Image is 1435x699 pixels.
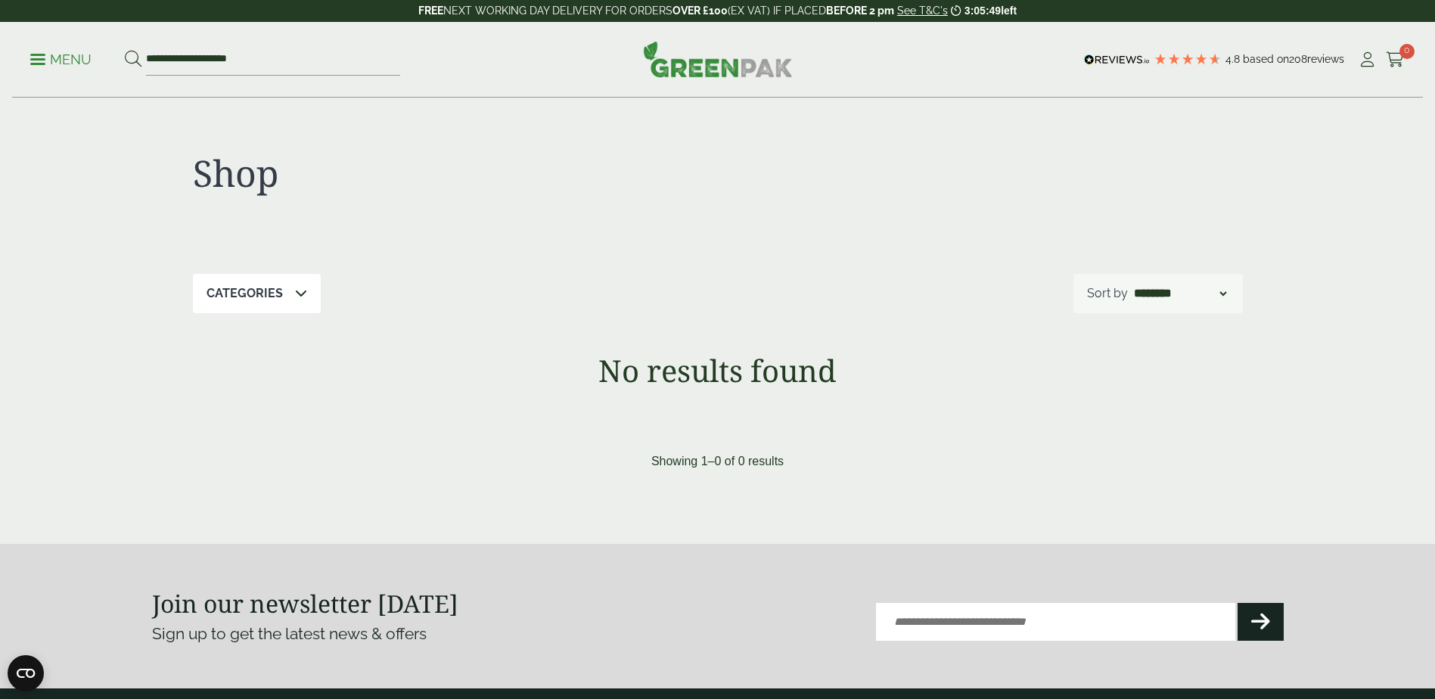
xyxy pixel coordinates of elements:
[1084,54,1150,65] img: REVIEWS.io
[152,353,1284,389] h1: No results found
[826,5,894,17] strong: BEFORE 2 pm
[152,587,458,620] strong: Join our newsletter [DATE]
[672,5,728,17] strong: OVER £100
[643,41,793,77] img: GreenPak Supplies
[1243,53,1289,65] span: Based on
[897,5,948,17] a: See T&C's
[1289,53,1307,65] span: 208
[1386,52,1405,67] i: Cart
[1001,5,1017,17] span: left
[651,452,784,471] p: Showing 1–0 of 0 results
[1131,284,1229,303] select: Shop order
[30,51,92,66] a: Menu
[964,5,1001,17] span: 3:05:49
[1358,52,1377,67] i: My Account
[1087,284,1128,303] p: Sort by
[152,622,661,646] p: Sign up to get the latest news & offers
[1399,44,1415,59] span: 0
[418,5,443,17] strong: FREE
[1225,53,1243,65] span: 4.8
[1386,48,1405,71] a: 0
[1307,53,1344,65] span: reviews
[30,51,92,69] p: Menu
[8,655,44,691] button: Open CMP widget
[193,151,718,195] h1: Shop
[207,284,283,303] p: Categories
[1154,52,1222,66] div: 4.79 Stars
